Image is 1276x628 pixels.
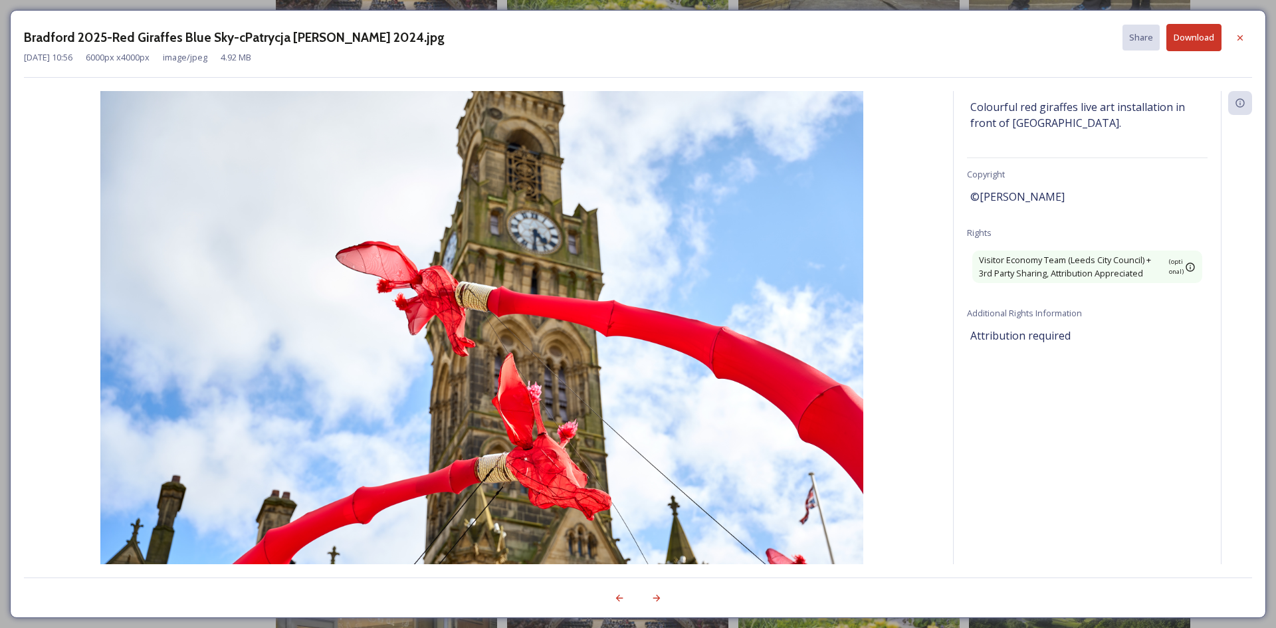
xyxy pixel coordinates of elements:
[979,254,1166,279] span: Visitor Economy Team (Leeds City Council) + 3rd Party Sharing, Attribution Appreciated
[24,91,940,599] img: Bradford%202025-Red%20Giraffes%20Blue%20Sky-c%20%C2%A9Patrycja%20Maziarz%202024-Must%2520credit%2...
[970,328,1071,344] span: Attribution required
[1122,25,1160,51] button: Share
[86,51,150,64] span: 6000 px x 4000 px
[24,51,72,64] span: [DATE] 10:56
[163,51,207,64] span: image/jpeg
[24,28,445,47] h3: Bradford 2025-Red Giraffes Blue Sky-cPatrycja [PERSON_NAME] 2024.jpg
[967,227,992,239] span: Rights
[967,168,1005,180] span: Copyright
[970,99,1204,131] span: Colourful red giraffes live art installation in front of [GEOGRAPHIC_DATA].
[970,189,1065,205] span: ©[PERSON_NAME]
[221,51,251,64] span: 4.92 MB
[1169,257,1185,276] span: (optional)
[1166,24,1222,51] button: Download
[967,307,1082,319] span: Additional Rights Information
